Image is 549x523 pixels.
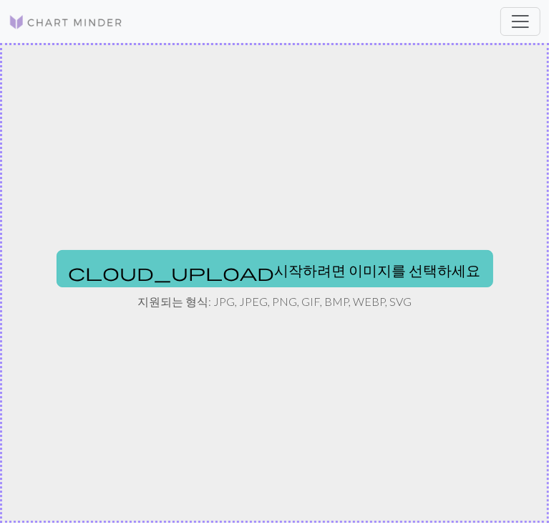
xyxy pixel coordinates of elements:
[275,261,481,279] font: 시작하려면 이미지를 선택하세요
[57,250,493,287] button: 시작하려면 이미지를 선택하세요
[500,7,540,36] button: 탐색 전환
[69,262,275,282] span: cloud_upload
[137,294,412,308] font: 지원되는 형식: JPG, JPEG, PNG, GIF, BMP, WEBP, SVG
[9,14,123,31] img: 심벌 마크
